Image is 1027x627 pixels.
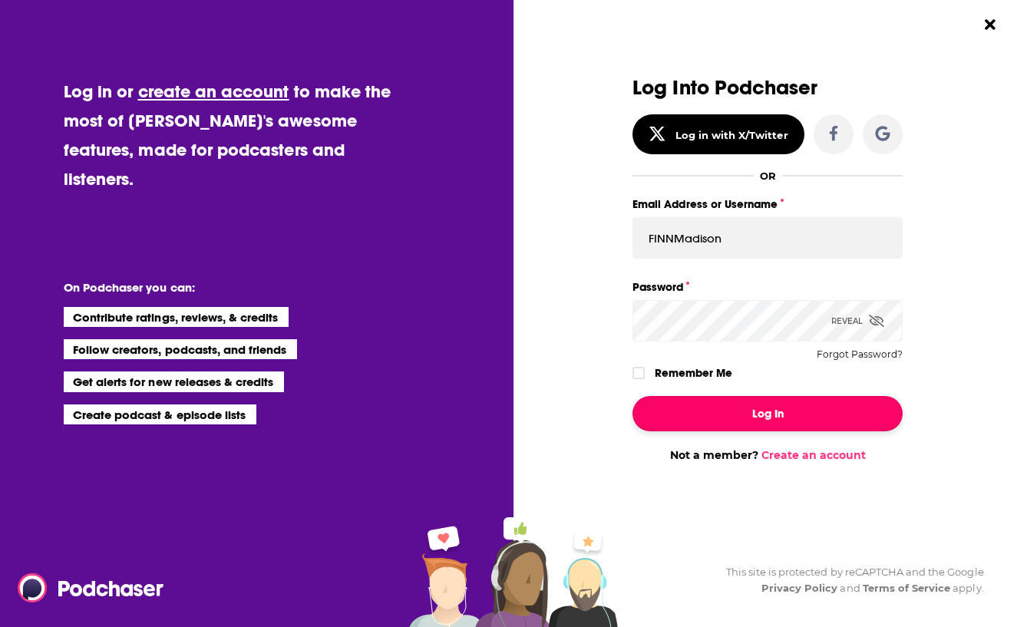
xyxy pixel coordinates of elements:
[831,300,884,342] div: Reveal
[64,371,284,391] li: Get alerts for new releases & credits
[976,10,1005,39] button: Close Button
[632,194,903,214] label: Email Address or Username
[632,448,903,462] div: Not a member?
[714,564,984,596] div: This site is protected by reCAPTCHA and the Google and apply.
[138,81,289,102] a: create an account
[760,170,776,182] div: OR
[64,307,289,327] li: Contribute ratings, reviews, & credits
[632,217,903,259] input: Email Address or Username
[632,277,903,297] label: Password
[632,77,903,99] h3: Log Into Podchaser
[18,573,153,602] a: Podchaser - Follow, Share and Rate Podcasts
[18,573,165,602] img: Podchaser - Follow, Share and Rate Podcasts
[64,339,298,359] li: Follow creators, podcasts, and friends
[655,363,732,383] label: Remember Me
[675,129,788,141] div: Log in with X/Twitter
[64,404,256,424] li: Create podcast & episode lists
[761,448,866,462] a: Create an account
[632,396,903,431] button: Log In
[817,349,903,360] button: Forgot Password?
[863,582,951,594] a: Terms of Service
[761,582,838,594] a: Privacy Policy
[64,280,371,295] li: On Podchaser you can:
[632,114,804,154] button: Log in with X/Twitter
